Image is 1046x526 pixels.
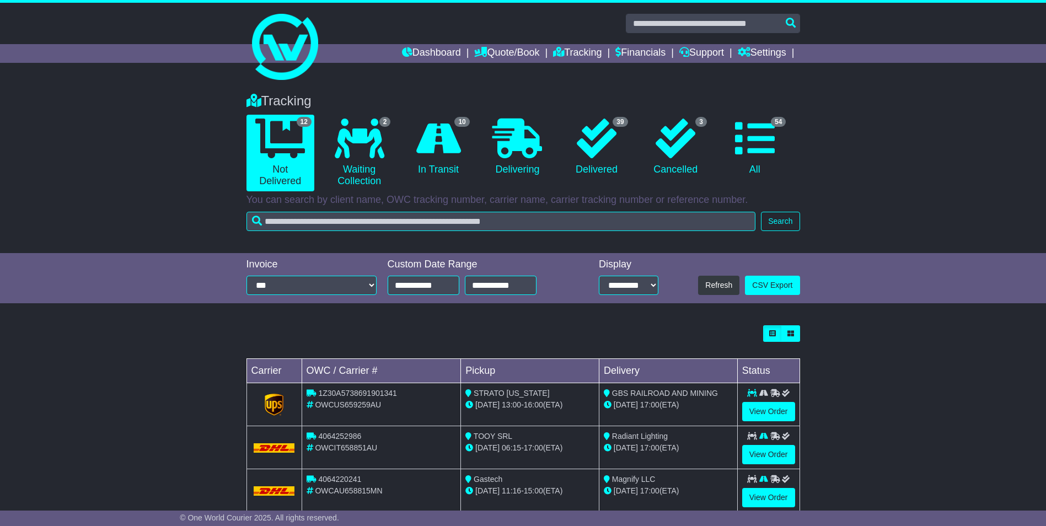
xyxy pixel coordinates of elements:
[475,443,500,452] span: [DATE]
[318,475,361,484] span: 4064220241
[553,44,602,63] a: Tracking
[254,443,295,452] img: DHL.png
[379,117,391,127] span: 2
[604,399,733,411] div: (ETA)
[612,432,668,441] span: Radiant Lighting
[474,44,539,63] a: Quote/Book
[315,443,377,452] span: OWCIT658851AU
[524,400,543,409] span: 16:00
[742,488,795,507] a: View Order
[742,445,795,464] a: View Order
[524,486,543,495] span: 15:00
[461,359,599,383] td: Pickup
[604,442,733,454] div: (ETA)
[254,486,295,495] img: DHL.png
[615,44,666,63] a: Financials
[742,402,795,421] a: View Order
[599,359,737,383] td: Delivery
[402,44,461,63] a: Dashboard
[246,359,302,383] td: Carrier
[599,259,658,271] div: Display
[502,400,521,409] span: 13:00
[302,359,461,383] td: OWC / Carrier #
[612,475,656,484] span: Magnify LLC
[604,485,733,497] div: (ETA)
[465,485,594,497] div: - (ETA)
[241,93,806,109] div: Tracking
[474,432,512,441] span: TOOY SRL
[614,443,638,452] span: [DATE]
[454,117,469,127] span: 10
[771,117,786,127] span: 54
[614,486,638,495] span: [DATE]
[475,486,500,495] span: [DATE]
[318,432,361,441] span: 4064252986
[640,443,659,452] span: 17:00
[679,44,724,63] a: Support
[721,115,788,180] a: 54 All
[265,394,283,416] img: GetCarrierServiceLogo
[737,359,800,383] td: Status
[465,399,594,411] div: - (ETA)
[502,486,521,495] span: 11:16
[524,443,543,452] span: 17:00
[318,389,396,398] span: 1Z30A5738691901341
[315,400,381,409] span: OWCUS659259AU
[695,117,707,127] span: 3
[474,475,502,484] span: Gastech
[474,389,549,398] span: STRATO [US_STATE]
[325,115,393,191] a: 2 Waiting Collection
[612,389,718,398] span: GBS RAILROAD AND MINING
[745,276,800,295] a: CSV Export
[642,115,710,180] a: 3 Cancelled
[465,442,594,454] div: - (ETA)
[640,400,659,409] span: 17:00
[180,513,339,522] span: © One World Courier 2025. All rights reserved.
[315,486,382,495] span: OWCAU658815MN
[246,115,314,191] a: 12 Not Delivered
[614,400,638,409] span: [DATE]
[562,115,630,180] a: 39 Delivered
[404,115,472,180] a: 10 In Transit
[738,44,786,63] a: Settings
[613,117,627,127] span: 39
[246,259,377,271] div: Invoice
[246,194,800,206] p: You can search by client name, OWC tracking number, carrier name, carrier tracking number or refe...
[761,212,800,231] button: Search
[475,400,500,409] span: [DATE]
[388,259,565,271] div: Custom Date Range
[502,443,521,452] span: 06:15
[297,117,312,127] span: 12
[640,486,659,495] span: 17:00
[698,276,739,295] button: Refresh
[484,115,551,180] a: Delivering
